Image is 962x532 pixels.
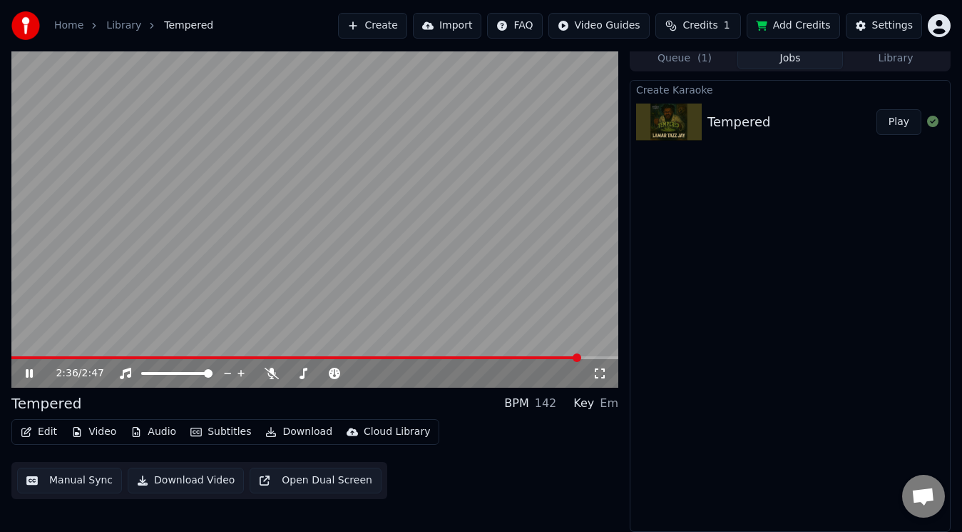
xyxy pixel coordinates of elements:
button: Manual Sync [17,468,122,493]
span: ( 1 ) [697,51,712,66]
button: Import [413,13,481,39]
button: Jobs [737,49,843,69]
div: Tempered [11,393,81,413]
button: Add Credits [747,13,840,39]
span: 2:47 [82,366,104,381]
button: Open Dual Screen [250,468,382,493]
button: Library [843,49,948,69]
button: FAQ [487,13,542,39]
button: Queue [632,49,737,69]
div: / [56,366,90,381]
div: Open chat [902,475,945,518]
div: Create Karaoke [630,81,950,98]
button: Audio [125,422,182,442]
span: Credits [682,19,717,33]
button: Settings [846,13,922,39]
div: Em [600,395,618,412]
div: 142 [535,395,557,412]
div: Settings [872,19,913,33]
img: youka [11,11,40,40]
button: Video Guides [548,13,650,39]
button: Play [876,109,921,135]
button: Download Video [128,468,244,493]
span: 1 [724,19,730,33]
button: Video [66,422,122,442]
button: Subtitles [185,422,257,442]
nav: breadcrumb [54,19,213,33]
button: Credits1 [655,13,741,39]
div: Cloud Library [364,425,430,439]
span: 2:36 [56,366,78,381]
button: Download [260,422,338,442]
div: Key [573,395,594,412]
span: Tempered [164,19,213,33]
div: BPM [504,395,528,412]
a: Home [54,19,83,33]
button: Create [338,13,407,39]
button: Edit [15,422,63,442]
div: Tempered [707,112,771,132]
a: Library [106,19,141,33]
